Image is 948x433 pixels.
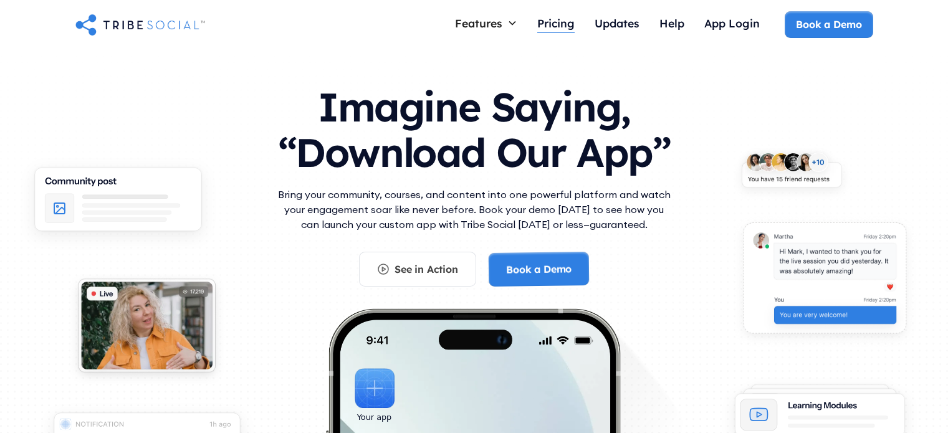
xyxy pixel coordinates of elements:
a: Book a Demo [785,11,873,37]
div: Features [455,16,502,30]
img: An illustration of Community Feed [19,156,218,251]
div: Updates [595,16,639,30]
a: home [75,12,205,37]
div: Help [659,16,684,30]
a: Help [649,11,694,38]
div: See in Action [395,262,458,276]
h1: Imagine Saying, “Download Our App” [275,72,674,182]
img: An illustration of Live video [66,270,227,388]
p: Bring your community, courses, and content into one powerful platform and watch your engagement s... [275,187,674,232]
a: App Login [694,11,770,38]
div: App Login [704,16,760,30]
a: Book a Demo [488,252,589,287]
div: Your app [357,411,391,424]
a: Pricing [527,11,585,38]
a: Updates [585,11,649,38]
a: See in Action [359,252,476,287]
div: Features [445,11,527,35]
img: An illustration of chat [730,213,919,350]
div: Pricing [537,16,575,30]
img: An illustration of New friends requests [730,144,853,202]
